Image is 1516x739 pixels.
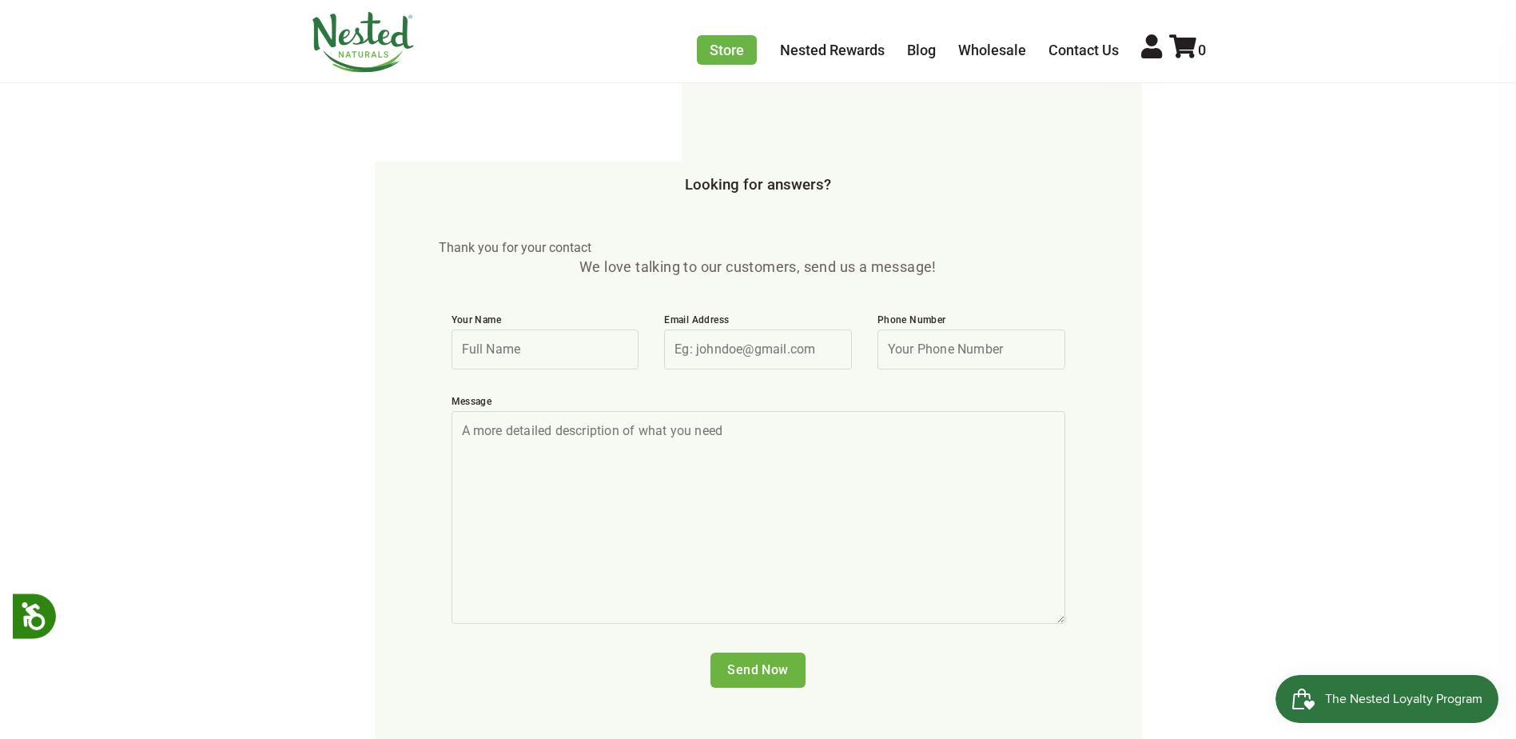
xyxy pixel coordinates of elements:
[311,12,415,73] img: Nested Naturals
[439,256,1078,278] p: We love talking to our customers, send us a message!
[1048,42,1119,58] a: Contact Us
[907,42,936,58] a: Blog
[664,330,852,369] input: Eg: johndoe@gmail.com
[877,314,1065,330] label: Phone Number
[452,330,639,369] input: Full Name
[1275,675,1500,723] iframe: Button to open loyalty program pop-up
[1169,42,1206,58] a: 0
[697,35,757,65] a: Store
[877,330,1065,369] input: Your Phone Number
[1198,42,1206,58] span: 0
[311,177,1206,194] h3: Looking for answers?
[452,314,639,330] label: Your Name
[452,395,1065,411] label: Message
[958,42,1026,58] a: Wholesale
[780,42,885,58] a: Nested Rewards
[664,314,852,330] label: Email Address
[710,653,806,688] input: Send Now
